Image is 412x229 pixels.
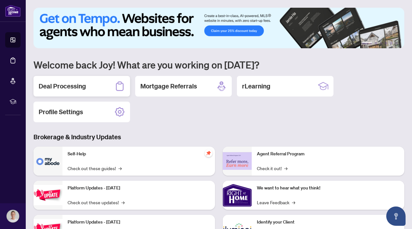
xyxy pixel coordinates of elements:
[362,42,372,44] button: 1
[386,206,406,226] button: Open asap
[223,181,252,210] img: We want to hear what you think!
[257,151,399,158] p: Agent Referral Program
[140,82,197,91] h2: Mortgage Referrals
[292,199,295,206] span: →
[242,82,270,91] h2: rLearning
[68,165,122,172] a: Check out these guides!→
[375,42,377,44] button: 2
[385,42,388,44] button: 4
[257,165,287,172] a: Check it out!→
[39,82,86,91] h2: Deal Processing
[257,219,399,226] p: Identify your Client
[68,199,125,206] a: Check out these updates!→
[33,8,404,48] img: Slide 0
[68,151,210,158] p: Self-Help
[33,133,404,142] h3: Brokerage & Industry Updates
[121,199,125,206] span: →
[257,199,295,206] a: Leave Feedback→
[33,147,62,176] img: Self-Help
[33,59,404,71] h1: Welcome back Joy! What are you working on [DATE]?
[257,185,399,192] p: We want to hear what you think!
[223,152,252,170] img: Agent Referral Program
[39,107,83,116] h2: Profile Settings
[284,165,287,172] span: →
[33,185,62,205] img: Platform Updates - July 21, 2025
[205,149,212,157] span: pushpin
[395,42,398,44] button: 6
[68,185,210,192] p: Platform Updates - [DATE]
[68,219,210,226] p: Platform Updates - [DATE]
[5,5,21,17] img: logo
[118,165,122,172] span: →
[380,42,382,44] button: 3
[390,42,393,44] button: 5
[7,210,19,222] img: Profile Icon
